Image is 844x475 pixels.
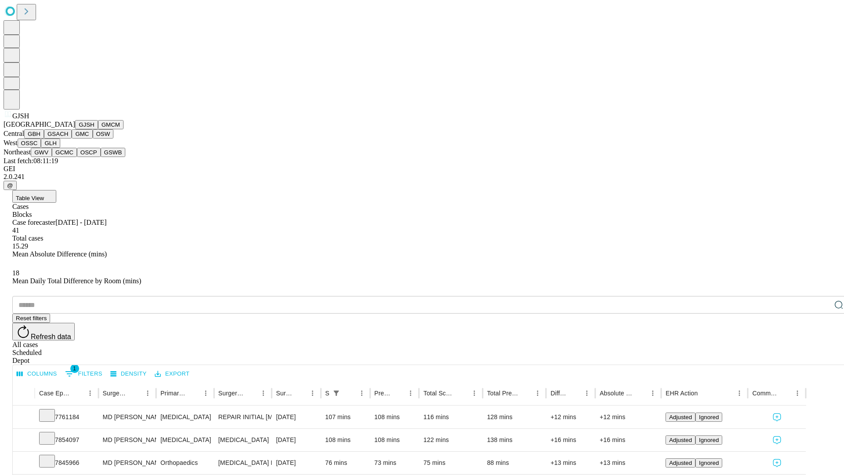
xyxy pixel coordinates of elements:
div: REPAIR INITIAL [MEDICAL_DATA] REDUCIBLE AGE [DEMOGRAPHIC_DATA] OR MORE [218,406,267,428]
button: Expand [17,456,30,471]
div: 108 mins [325,429,366,451]
button: OSW [93,129,114,139]
button: Menu [468,387,480,399]
span: 15.29 [12,242,28,250]
span: Total cases [12,234,43,242]
div: Primary Service [160,390,186,397]
div: Total Scheduled Duration [423,390,455,397]
button: Table View [12,190,56,203]
button: Sort [392,387,404,399]
div: Surgery Date [276,390,293,397]
span: Mean Daily Total Difference by Room (mins) [12,277,141,285]
div: +12 mins [550,406,591,428]
div: 7761184 [39,406,94,428]
div: EHR Action [666,390,698,397]
button: Sort [456,387,468,399]
button: Menu [257,387,269,399]
span: Ignored [699,460,719,466]
div: MD [PERSON_NAME] [103,429,152,451]
button: Sort [519,387,531,399]
button: Ignored [695,413,722,422]
span: Reset filters [16,315,47,322]
span: [GEOGRAPHIC_DATA] [4,121,75,128]
span: 41 [12,227,19,234]
div: Surgeon Name [103,390,128,397]
button: Sort [187,387,200,399]
span: Table View [16,195,44,201]
button: GWV [31,148,52,157]
div: Comments [752,390,778,397]
div: 2.0.241 [4,173,840,181]
div: +13 mins [550,452,591,474]
div: [MEDICAL_DATA] MEDIAL OR LATERAL MENISCECTOMY [218,452,267,474]
button: Ignored [695,435,722,445]
button: Show filters [330,387,342,399]
div: +16 mins [550,429,591,451]
button: Adjusted [666,458,695,468]
button: Sort [343,387,356,399]
button: Density [108,367,149,381]
button: Select columns [15,367,59,381]
button: Menu [531,387,544,399]
button: Sort [294,387,306,399]
div: [MEDICAL_DATA] [218,429,267,451]
div: Surgery Name [218,390,244,397]
button: GLH [41,139,60,148]
button: Sort [245,387,257,399]
div: [MEDICAL_DATA] [160,429,209,451]
button: Ignored [695,458,722,468]
button: Menu [306,387,319,399]
span: GJSH [12,112,29,120]
span: Ignored [699,437,719,443]
button: Refresh data [12,323,75,340]
div: 122 mins [423,429,478,451]
div: [DATE] [276,429,316,451]
div: Orthopaedics [160,452,209,474]
div: 76 mins [325,452,366,474]
button: GSWB [101,148,126,157]
button: Expand [17,410,30,425]
div: 75 mins [423,452,478,474]
button: GJSH [75,120,98,129]
div: [DATE] [276,452,316,474]
button: OSCP [77,148,101,157]
button: Menu [200,387,212,399]
button: Sort [72,387,84,399]
button: Sort [698,387,711,399]
div: 88 mins [487,452,542,474]
button: Menu [142,387,154,399]
div: 7854097 [39,429,94,451]
div: +16 mins [600,429,657,451]
span: [DATE] - [DATE] [55,219,106,226]
div: Scheduled In Room Duration [325,390,329,397]
div: 108 mins [375,429,415,451]
div: 1 active filter [330,387,342,399]
div: Total Predicted Duration [487,390,519,397]
button: Sort [568,387,581,399]
button: Expand [17,433,30,448]
span: @ [7,182,13,189]
button: Sort [779,387,791,399]
button: Menu [404,387,417,399]
span: 1 [70,364,79,373]
span: Case forecaster [12,219,55,226]
span: 18 [12,269,19,277]
div: [DATE] [276,406,316,428]
span: Adjusted [669,460,692,466]
span: Northeast [4,148,31,156]
button: Reset filters [12,314,50,323]
span: Central [4,130,24,137]
button: GBH [24,129,44,139]
div: Case Epic Id [39,390,71,397]
span: Last fetch: 08:11:19 [4,157,58,164]
div: [MEDICAL_DATA] [160,406,209,428]
div: 128 mins [487,406,542,428]
div: Predicted In Room Duration [375,390,392,397]
button: Menu [581,387,593,399]
button: Menu [84,387,96,399]
span: Refresh data [31,333,71,340]
button: Menu [791,387,804,399]
div: 7845966 [39,452,94,474]
button: Sort [129,387,142,399]
div: Absolute Difference [600,390,633,397]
